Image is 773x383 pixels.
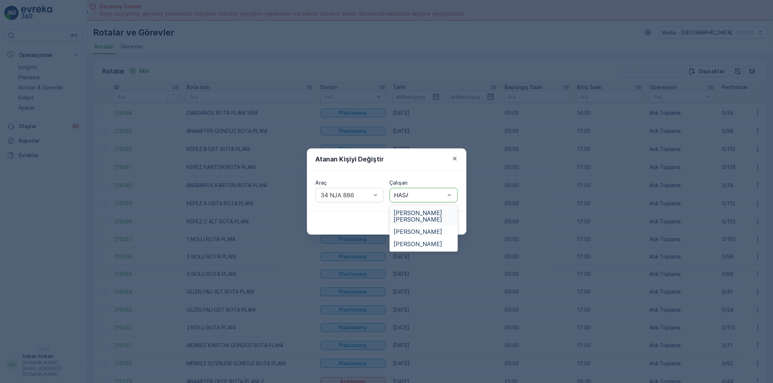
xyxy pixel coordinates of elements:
[394,241,442,247] span: [PERSON_NAME]
[394,210,453,223] span: [PERSON_NAME] [PERSON_NAME]
[394,228,442,235] span: [PERSON_NAME]
[390,180,408,186] label: Çalışan
[316,180,327,186] label: Araç
[316,154,384,164] p: Atanan Kişiyi Değiştir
